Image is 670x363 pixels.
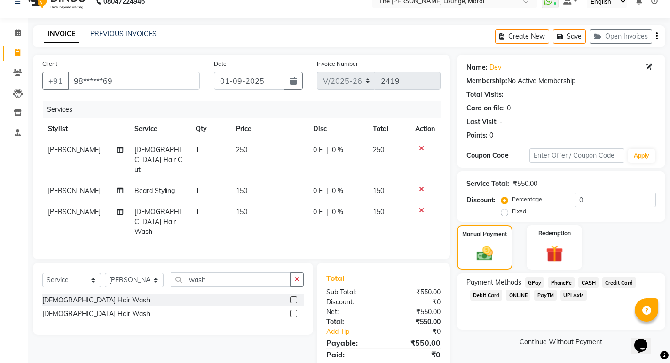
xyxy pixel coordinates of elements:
div: 0 [507,103,511,113]
span: ONLINE [506,290,530,301]
th: Qty [190,118,231,139]
button: Open Invoices [590,29,652,44]
span: 0 F [313,186,323,196]
a: Continue Without Payment [459,337,663,347]
span: 0 % [332,145,343,155]
iframe: chat widget [631,325,661,354]
span: [PERSON_NAME] [48,146,101,154]
div: Net: [319,307,383,317]
div: ₹550.00 [383,287,447,297]
div: 0 [489,131,493,140]
span: | [326,207,328,217]
span: 250 [373,146,384,154]
span: [DEMOGRAPHIC_DATA] Hair Cut [134,146,182,174]
button: +91 [42,72,69,90]
img: _cash.svg [472,244,498,263]
div: ₹550.00 [513,179,537,189]
div: Total: [319,317,383,327]
div: ₹0 [394,327,448,337]
label: Manual Payment [462,230,507,239]
div: Total Visits: [466,90,504,100]
div: Discount: [319,297,383,307]
span: GPay [525,277,544,288]
input: Search by Name/Mobile/Email/Code [68,72,200,90]
span: CASH [578,277,599,288]
span: 150 [236,186,247,195]
span: 1 [196,208,199,216]
span: Credit Card [602,277,636,288]
th: Total [367,118,409,139]
img: _gift.svg [541,243,568,264]
div: [DEMOGRAPHIC_DATA] Hair Wash [42,295,150,305]
div: ₹550.00 [383,307,447,317]
span: Payment Methods [466,278,521,287]
div: Name: [466,62,488,72]
span: | [326,145,328,155]
div: Discount: [466,195,496,205]
div: Card on file: [466,103,505,113]
div: - [500,117,503,127]
span: 0 F [313,145,323,155]
label: Date [214,60,227,68]
div: Membership: [466,76,507,86]
label: Invoice Number [317,60,358,68]
th: Service [129,118,190,139]
div: [DEMOGRAPHIC_DATA] Hair Wash [42,309,150,319]
div: Payable: [319,337,383,348]
span: 1 [196,146,199,154]
div: ₹0 [383,349,447,360]
label: Percentage [512,195,542,203]
div: ₹550.00 [383,337,447,348]
span: [DEMOGRAPHIC_DATA] Hair Wash [134,208,181,236]
span: PayTM [534,290,557,301]
div: ₹550.00 [383,317,447,327]
label: Fixed [512,207,526,216]
span: | [326,186,328,196]
div: Points: [466,131,488,140]
div: Sub Total: [319,287,383,297]
span: Total [326,273,348,283]
button: Save [553,29,586,44]
th: Stylist [42,118,129,139]
span: UPI Axis [560,290,587,301]
span: [PERSON_NAME] [48,208,101,216]
span: Debit Card [470,290,503,301]
div: No Active Membership [466,76,656,86]
div: Service Total: [466,179,509,189]
a: PREVIOUS INVOICES [90,30,157,38]
div: Services [43,101,448,118]
input: Enter Offer / Coupon Code [529,148,624,163]
span: 1 [196,186,199,195]
span: 150 [373,186,384,195]
th: Price [230,118,307,139]
div: Last Visit: [466,117,498,127]
th: Action [410,118,441,139]
input: Search or Scan [171,272,291,287]
span: PhonePe [548,277,575,288]
button: Create New [495,29,549,44]
span: [PERSON_NAME] [48,186,101,195]
label: Redemption [538,229,571,238]
div: ₹0 [383,297,447,307]
div: Paid: [319,349,383,360]
span: Beard Styling [134,186,175,195]
button: Apply [628,149,655,163]
span: 0 % [332,207,343,217]
span: 0 % [332,186,343,196]
span: 150 [236,208,247,216]
a: INVOICE [44,26,79,43]
span: 150 [373,208,384,216]
a: Add Tip [319,327,394,337]
a: Dev [489,62,501,72]
th: Disc [307,118,368,139]
label: Client [42,60,57,68]
span: 0 F [313,207,323,217]
span: 250 [236,146,247,154]
div: Coupon Code [466,151,529,161]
